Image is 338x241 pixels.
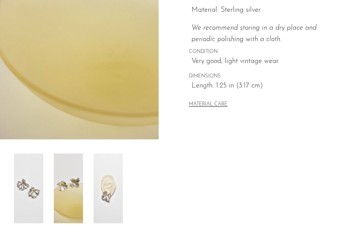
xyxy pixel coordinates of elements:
[192,24,317,43] i: We recommend storing in a dry place and periodic polishing with a cloth.
[192,5,328,16] p: Material: Sterling silver.
[192,80,328,92] span: Length: 1.25 in (3.17 cm)
[189,48,328,56] span: CONDITION
[189,73,328,80] span: DIMENSIONS
[14,154,43,224] img: Abstract Flower Earrings
[192,56,328,67] span: Very good; light vintage wear.
[54,154,83,224] img: Abstract Flower Earrings
[94,154,123,224] img: Abstract Flower Earrings
[189,101,227,108] button: MATERIAL CARE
